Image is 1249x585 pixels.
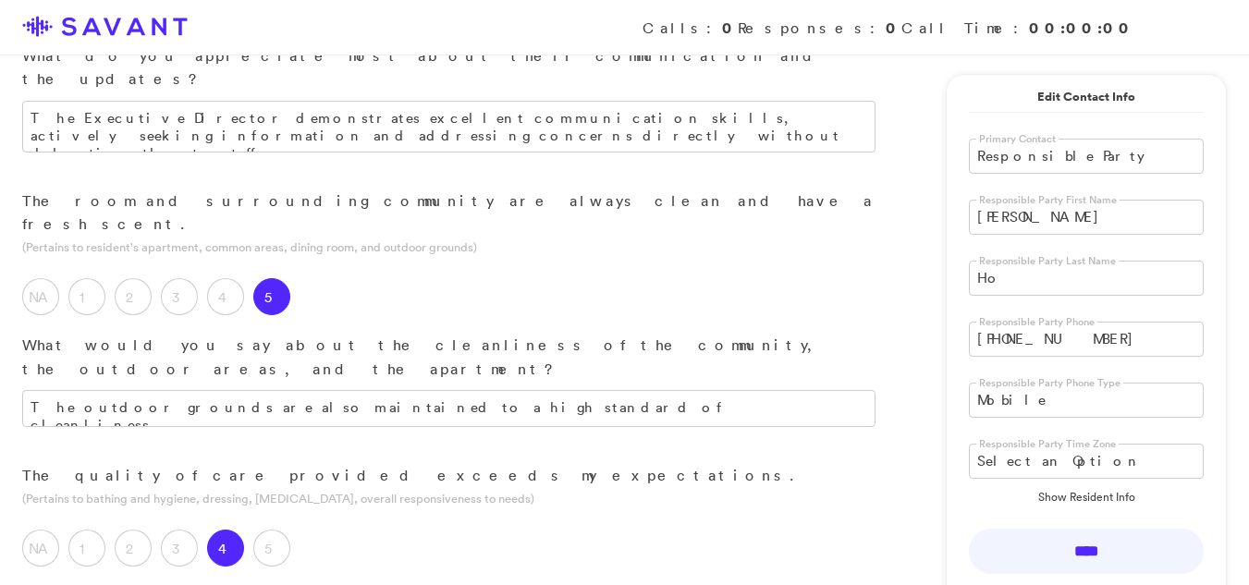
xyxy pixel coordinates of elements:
[22,490,876,507] p: (Pertains to bathing and hygiene, dressing, [MEDICAL_DATA], overall responsiveness to needs)
[722,18,738,38] strong: 0
[253,530,290,567] label: 5
[22,334,876,381] p: What would you say about the cleanliness of the community, the outdoor areas, and the apartment?
[969,82,1204,113] a: Edit Contact Info
[1029,18,1134,38] strong: 00:00:00
[976,437,1119,451] label: Responsible Party Time Zone
[207,278,244,315] label: 4
[68,530,105,567] label: 1
[977,445,1171,478] span: Select an Option
[976,132,1059,146] label: Primary Contact
[161,530,198,567] label: 3
[977,384,1171,417] span: Mobile
[115,278,152,315] label: 2
[253,278,290,315] label: 5
[115,530,152,567] label: 2
[22,189,876,237] p: The room and surrounding community are always clean and have a fresh scent.
[976,193,1120,207] label: Responsible Party First Name
[22,44,876,91] p: What do you appreciate most about their communication and the updates?
[22,530,59,567] label: NA
[977,140,1171,173] span: Responsible Party
[68,278,105,315] label: 1
[976,315,1097,329] label: Responsible Party Phone
[207,530,244,567] label: 4
[976,376,1123,390] label: Responsible Party Phone Type
[976,254,1119,268] label: Responsible Party Last Name
[22,464,876,488] p: The quality of care provided exceeds my expectations.
[161,278,198,315] label: 3
[886,18,901,38] strong: 0
[22,278,59,315] label: NA
[22,238,876,256] p: (Pertains to resident's apartment, common areas, dining room, and outdoor grounds)
[1038,489,1135,505] a: Show Resident Info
